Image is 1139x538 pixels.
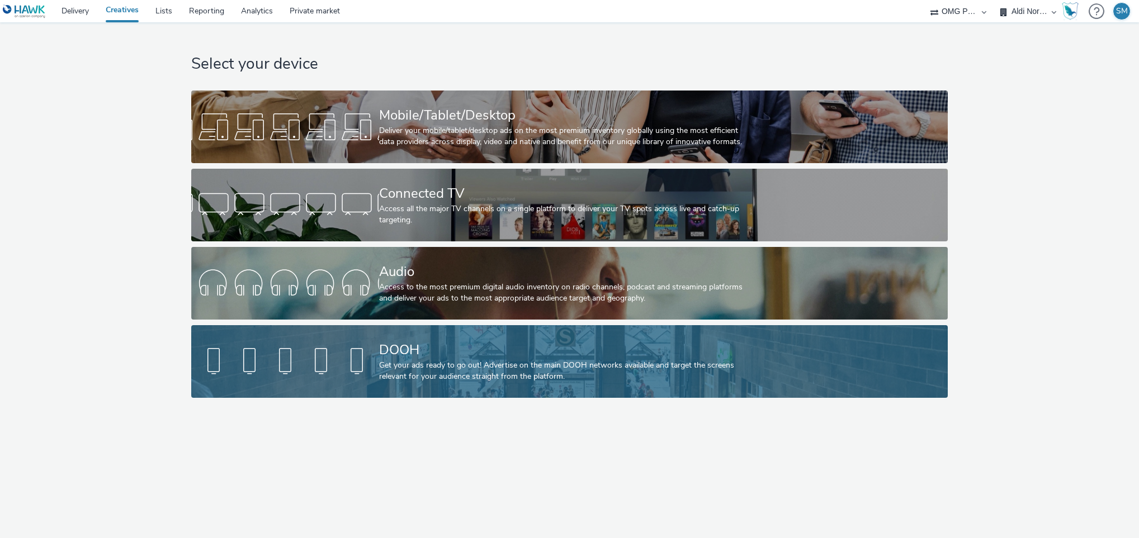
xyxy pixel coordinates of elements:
[191,325,948,398] a: DOOHGet your ads ready to go out! Advertise on the main DOOH networks available and target the sc...
[379,203,755,226] div: Access all the major TV channels on a single platform to deliver your TV spots across live and ca...
[379,282,755,304] div: Access to the most premium digital audio inventory on radio channels, podcast and streaming platf...
[379,125,755,148] div: Deliver your mobile/tablet/desktop ads on the most premium inventory globally using the most effi...
[379,262,755,282] div: Audio
[379,340,755,360] div: DOOH
[191,247,948,320] a: AudioAccess to the most premium digital audio inventory on radio channels, podcast and streaming ...
[3,4,46,18] img: undefined Logo
[1062,2,1079,20] img: Hawk Academy
[379,106,755,125] div: Mobile/Tablet/Desktop
[379,360,755,383] div: Get your ads ready to go out! Advertise on the main DOOH networks available and target the screen...
[1062,2,1083,20] a: Hawk Academy
[191,91,948,163] a: Mobile/Tablet/DesktopDeliver your mobile/tablet/desktop ads on the most premium inventory globall...
[379,184,755,203] div: Connected TV
[191,54,948,75] h1: Select your device
[1116,3,1128,20] div: SM
[191,169,948,241] a: Connected TVAccess all the major TV channels on a single platform to deliver your TV spots across...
